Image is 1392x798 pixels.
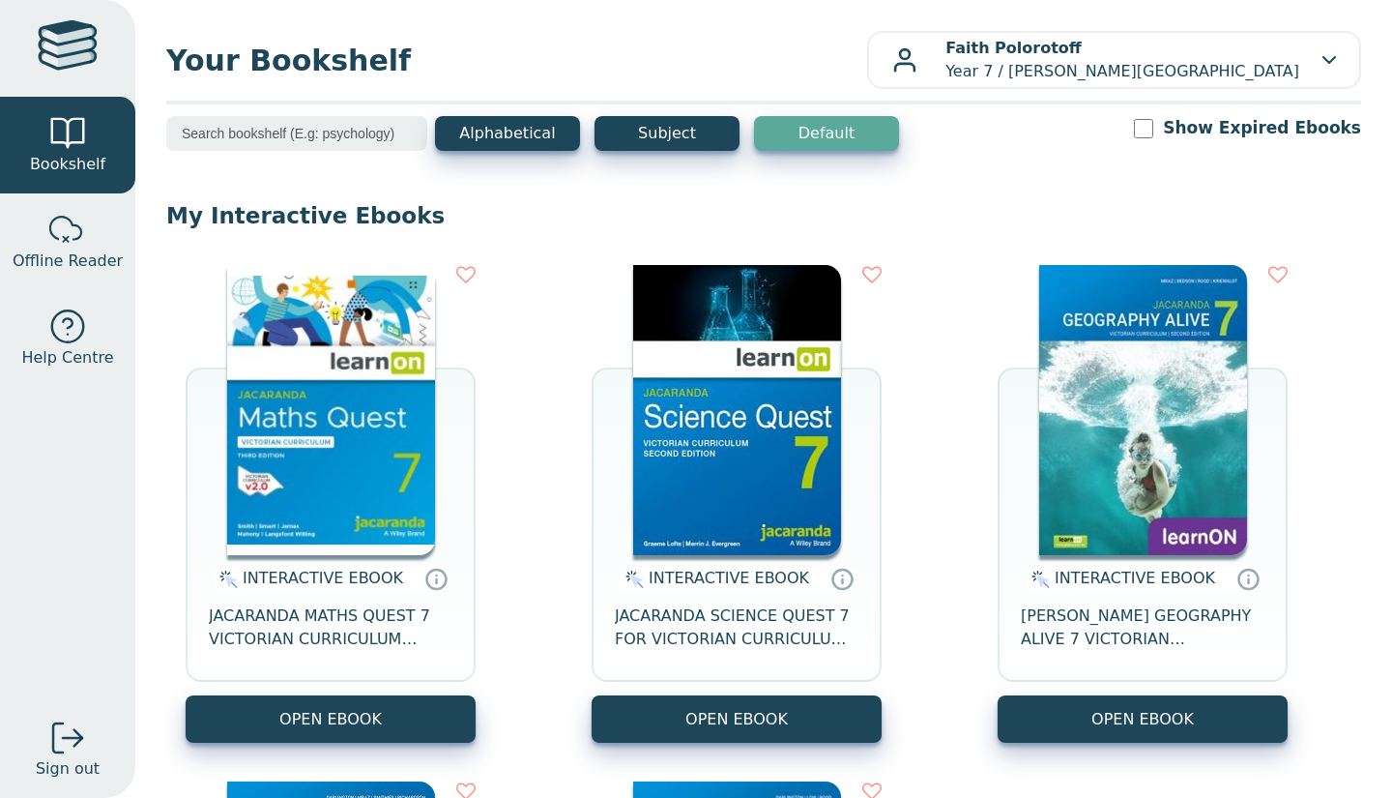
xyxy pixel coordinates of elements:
span: Offline Reader [13,250,123,273]
button: OPEN EBOOK [592,695,882,743]
img: b87b3e28-4171-4aeb-a345-7fa4fe4e6e25.jpg [227,265,435,555]
p: Year 7 / [PERSON_NAME][GEOGRAPHIC_DATA] [945,37,1299,83]
span: INTERACTIVE EBOOK [1055,569,1215,587]
img: interactive.svg [214,568,238,591]
a: Interactive eBooks are accessed online via the publisher’s portal. They contain interactive resou... [1236,567,1260,590]
button: Default [754,116,899,151]
span: [PERSON_NAME] GEOGRAPHY ALIVE 7 VICTORIAN CURRICULUM LEARNON EBOOK 2E [1021,605,1264,651]
img: interactive.svg [620,568,644,591]
span: Help Centre [21,346,113,369]
button: Subject [594,116,739,151]
span: JACARANDA SCIENCE QUEST 7 FOR VICTORIAN CURRICULUM LEARNON 2E EBOOK [615,605,858,651]
img: cc9fd0c4-7e91-e911-a97e-0272d098c78b.jpg [1039,265,1247,555]
p: My Interactive Ebooks [166,201,1361,230]
input: Search bookshelf (E.g: psychology) [166,116,427,151]
a: Interactive eBooks are accessed online via the publisher’s portal. They contain interactive resou... [424,567,448,590]
span: INTERACTIVE EBOOK [649,569,809,587]
button: Faith PolorotoffYear 7 / [PERSON_NAME][GEOGRAPHIC_DATA] [867,31,1361,89]
button: Alphabetical [435,116,580,151]
span: JACARANDA MATHS QUEST 7 VICTORIAN CURRICULUM LEARNON EBOOK 3E [209,605,452,651]
label: Show Expired Ebooks [1163,116,1361,140]
span: INTERACTIVE EBOOK [243,569,403,587]
img: 329c5ec2-5188-ea11-a992-0272d098c78b.jpg [633,265,841,555]
span: Sign out [36,757,100,781]
button: OPEN EBOOK [998,695,1288,743]
span: Your Bookshelf [166,39,867,82]
span: Bookshelf [30,153,105,176]
a: Interactive eBooks are accessed online via the publisher’s portal. They contain interactive resou... [830,567,854,590]
b: Faith Polorotoff [945,39,1082,57]
button: OPEN EBOOK [186,695,476,743]
img: interactive.svg [1026,568,1050,591]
